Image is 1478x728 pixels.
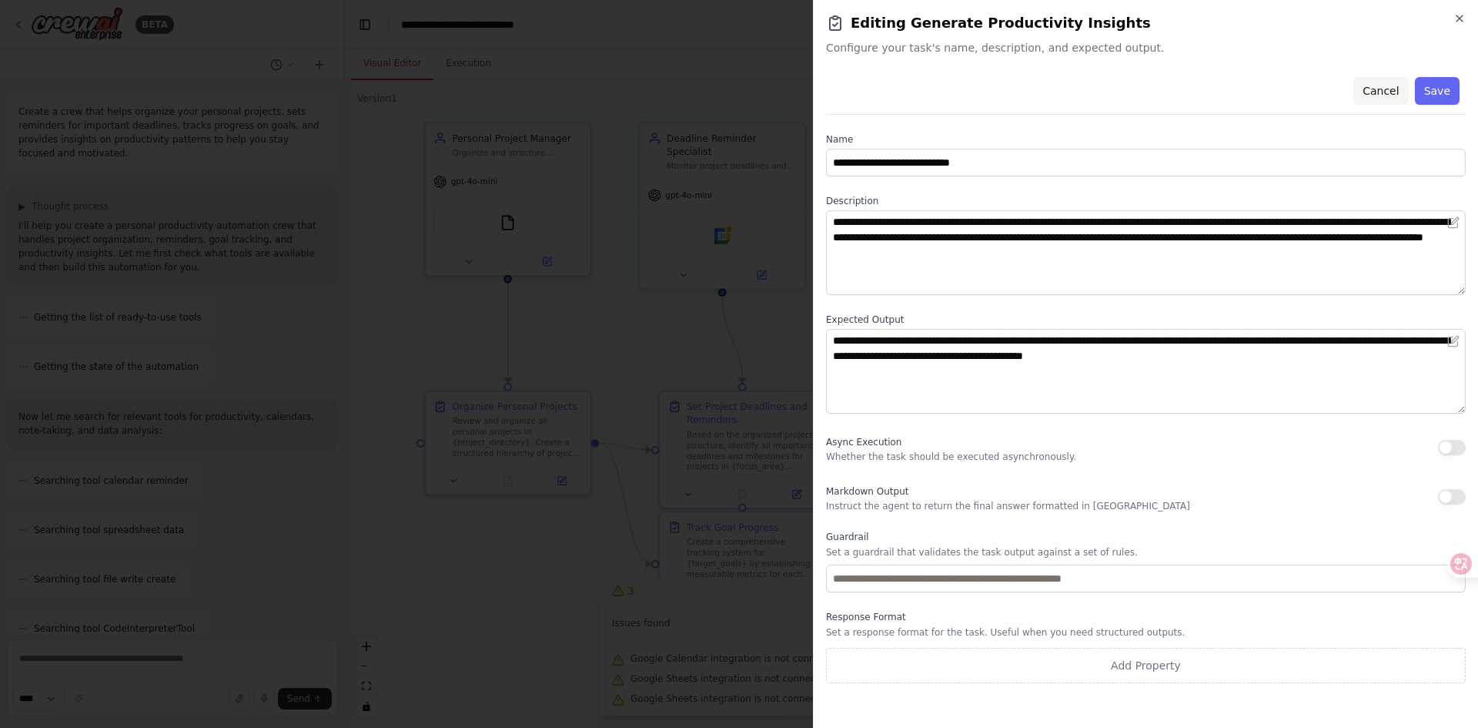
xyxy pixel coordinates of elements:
[826,451,1076,463] p: Whether the task should be executed asynchronously.
[1444,213,1463,232] button: Open in editor
[826,546,1466,559] p: Set a guardrail that validates the task output against a set of rules.
[826,648,1466,683] button: Add Property
[826,437,901,448] span: Async Execution
[1353,77,1408,105] button: Cancel
[826,486,908,497] span: Markdown Output
[826,12,1466,34] h2: Editing Generate Productivity Insights
[826,500,1190,512] p: Instruct the agent to return the final answer formatted in [GEOGRAPHIC_DATA]
[1444,332,1463,351] button: Open in editor
[826,40,1466,55] span: Configure your task's name, description, and expected output.
[1415,77,1460,105] button: Save
[826,133,1466,146] label: Name
[826,531,1466,543] label: Guardrail
[826,314,1466,326] label: Expected Output
[826,611,1466,623] label: Response Format
[826,626,1466,639] p: Set a response format for the task. Useful when you need structured outputs.
[826,195,1466,207] label: Description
